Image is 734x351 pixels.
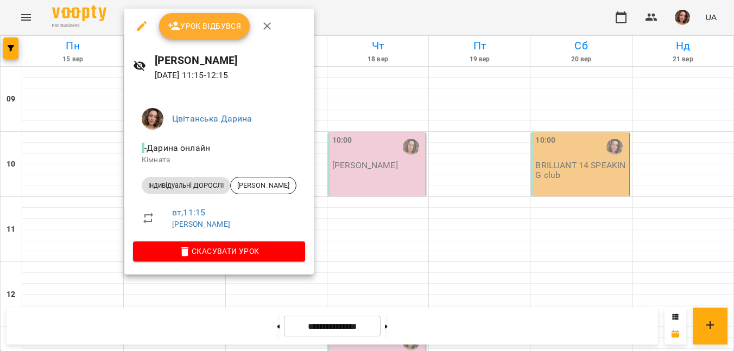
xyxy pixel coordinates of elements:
[172,207,205,218] a: вт , 11:15
[155,69,305,82] p: [DATE] 11:15 - 12:15
[172,113,252,124] a: Цвітанська Дарина
[168,20,242,33] span: Урок відбувся
[142,155,296,165] p: Кімната
[231,181,296,190] span: [PERSON_NAME]
[142,245,296,258] span: Скасувати Урок
[142,108,163,130] img: 15232f8e2fb0b95b017a8128b0c4ecc9.jpg
[230,177,296,194] div: [PERSON_NAME]
[155,52,305,69] h6: [PERSON_NAME]
[172,220,230,228] a: [PERSON_NAME]
[159,13,250,39] button: Урок відбувся
[142,143,212,153] span: - Дарина онлайн
[133,241,305,261] button: Скасувати Урок
[142,181,230,190] span: Індивідуальні ДОРОСЛІ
